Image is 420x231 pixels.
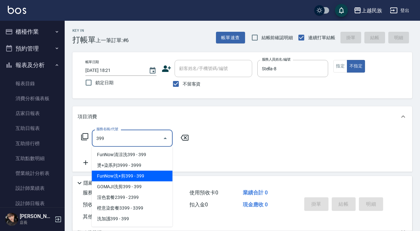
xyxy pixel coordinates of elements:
[243,190,268,196] span: 業績合計 0
[78,113,97,120] p: 項目消費
[92,203,173,214] span: 橙意染套餐3399 - 3399
[83,214,117,220] span: 其他付款方式 0
[262,57,290,62] label: 服務人員姓名/編號
[183,81,201,87] span: 不留客資
[3,136,62,151] a: 互助排行榜
[92,171,173,181] span: FunNow洗+剪399 - 399
[85,65,142,76] input: YYYY/MM/DD hh:mm
[347,60,365,73] button: 不指定
[72,35,96,44] h3: 打帳單
[8,6,26,14] img: Logo
[92,192,173,203] span: 渲色套餐2399 - 2399
[92,214,173,224] span: 洗加護399 - 399
[20,220,53,225] p: 店長
[72,29,96,33] h2: Key In
[95,79,113,86] span: 鎖定日期
[262,34,293,41] span: 結帳前確認明細
[3,91,62,106] a: 消費分析儀表板
[3,121,62,136] a: 互助日報表
[243,202,268,208] span: 現金應收 0
[3,106,62,121] a: 店家日報表
[3,151,62,166] a: 互助點數明細
[189,202,208,208] span: 扣入金 0
[335,4,348,17] button: save
[216,32,245,44] button: 帳單速查
[96,36,129,44] span: 上一筆訂單:#6
[3,181,62,196] a: 設計師業績表
[83,202,112,208] span: 預收卡販賣 0
[83,180,113,187] p: 隱藏業績明細
[387,5,412,17] button: 登出
[92,160,173,171] span: 燙+染系列3999 - 3999
[160,133,170,144] button: Close
[189,190,218,196] span: 使用預收卡 0
[92,181,173,192] span: GOMAJI洗剪399 - 399
[361,6,382,15] div: 上越民族
[3,76,62,91] a: 報表目錄
[145,63,160,78] button: Choose date, selected date is 2025-09-14
[308,34,335,41] span: 連續打單結帳
[92,149,173,160] span: FunNow清涼洗399 - 399
[351,4,385,17] button: 上越民族
[3,57,62,74] button: 報表及分析
[85,60,99,64] label: 帳單日期
[72,106,412,127] div: 項目消費
[3,196,62,211] a: 設計師日報表
[83,190,106,196] span: 服務消費 0
[3,166,62,181] a: 營業統計分析表
[5,213,18,226] img: Person
[20,213,53,220] h5: [PERSON_NAME]
[96,127,118,132] label: 服務名稱/代號
[333,60,347,73] button: 指定
[3,40,62,57] button: 預約管理
[3,23,62,40] button: 櫃檯作業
